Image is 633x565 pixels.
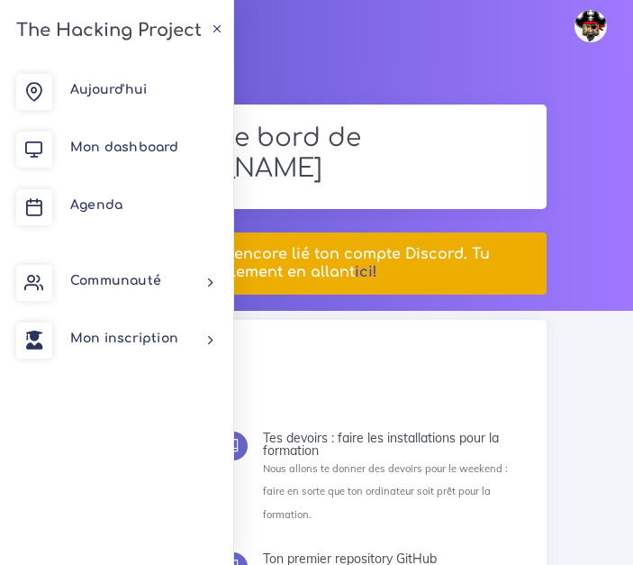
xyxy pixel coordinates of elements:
span: Aujourd'hui [70,83,147,96]
span: Communauté [70,274,161,287]
img: avatar [574,10,607,42]
span: Mon inscription [70,332,178,345]
small: Nous allons te donner des devoirs pour le weekend : faire en sorte que ton ordinateur soit prêt p... [263,462,508,520]
h1: Tableau de bord de [PERSON_NAME] [106,123,528,184]
span: Agenda [70,198,122,212]
div: Ton premier repository GitHub [263,552,514,565]
span: Mon dashboard [70,141,179,154]
h3: The Hacking Project [11,21,202,41]
h2: Aujourd'hui [106,339,528,378]
a: ici! [355,264,377,280]
div: Tes devoirs : faire les installations pour la formation [263,432,514,457]
h5: Hey ! Tu n'as pas encore lié ton compte Discord. Tu peux le faire facilement en allant [104,246,529,280]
